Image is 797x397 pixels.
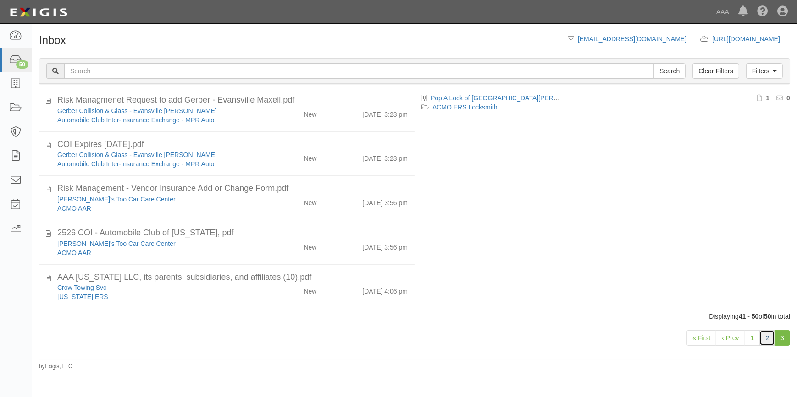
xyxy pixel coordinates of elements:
div: ACMO AAR [57,248,256,257]
div: 2526 COI - Automobile Club of Missouri,.pdf [57,227,408,239]
b: 0 [786,94,790,102]
a: ACMO AAR [57,249,91,256]
div: Displaying of in total [32,312,797,321]
b: 41 - 50 [739,313,759,320]
a: Automobile Club Inter-Insurance Exchange - MPR Auto [57,116,214,124]
div: ACMO AAR [57,204,256,213]
div: 50 [16,60,28,69]
a: 2 [759,330,775,346]
div: Crow Towing Svc [57,283,256,292]
small: by [39,363,72,370]
div: [DATE] 3:56 pm [362,195,408,207]
a: Gerber Collision & Glass - Evansville [PERSON_NAME] [57,107,217,114]
div: [DATE] 3:56 pm [362,239,408,252]
div: Risk Managmenet Request to add Gerber - Evansville Maxell.pdf [57,94,408,106]
div: Greg's Too Car Care Center [57,239,256,248]
div: New [304,195,316,207]
a: Gerber Collision & Glass - Evansville [PERSON_NAME] [57,151,217,158]
a: Automobile Club Inter-Insurance Exchange - MPR Auto [57,160,214,168]
a: AAA [712,3,734,21]
div: [DATE] 3:23 pm [362,150,408,163]
img: logo-5460c22ac91f19d4615b14bd174203de0afe785f0fc80cf4dbbc73dc1793850b.png [7,4,70,21]
div: New [304,283,316,296]
div: Texas ERS [57,292,256,301]
div: Risk Management - Vendor Insurance Add or Change Form.pdf [57,183,408,195]
a: Pop A Lock of [GEOGRAPHIC_DATA][PERSON_NAME] [431,94,591,102]
div: [DATE] 4:06 pm [362,283,408,296]
div: Automobile Club Inter-Insurance Exchange - MPR Auto [57,115,256,125]
a: Crow Towing Svc [57,284,106,291]
div: New [304,150,316,163]
div: Greg's Too Car Care Center [57,195,256,204]
a: Clear Filters [692,63,739,79]
b: 1 [766,94,769,102]
div: Gerber Collision & Glass - Evansville Maxwell [57,106,256,115]
a: Exigis, LLC [45,363,72,370]
a: [URL][DOMAIN_NAME] [712,35,790,43]
b: 50 [764,313,771,320]
a: ACMO AAR [57,205,91,212]
a: Filters [746,63,783,79]
div: New [304,239,316,252]
div: COI Expires 9-1-2026.pdf [57,139,408,151]
a: 1 [745,330,760,346]
a: [PERSON_NAME]'s Too Car Care Center [57,196,176,203]
div: [DATE] 3:23 pm [362,106,408,119]
a: ACMO ERS Locksmith [432,103,498,111]
a: [PERSON_NAME]'s Too Car Care Center [57,240,176,247]
input: Search [653,63,686,79]
a: 3 [775,330,790,346]
h1: Inbox [39,34,66,46]
a: [EMAIL_ADDRESS][DOMAIN_NAME] [578,35,686,43]
a: ‹ Prev [716,330,745,346]
input: Search [64,63,654,79]
a: [US_STATE] ERS [57,293,108,300]
div: Automobile Club Inter-Insurance Exchange - MPR Auto [57,159,256,169]
div: New [304,106,316,119]
a: « First [686,330,716,346]
div: Gerber Collision & Glass - Evansville Maxwell [57,150,256,159]
i: Help Center - Complianz [757,6,768,17]
div: AAA Texas LLC, its parents, subsidiaries, and affiliates (10).pdf [57,272,408,283]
